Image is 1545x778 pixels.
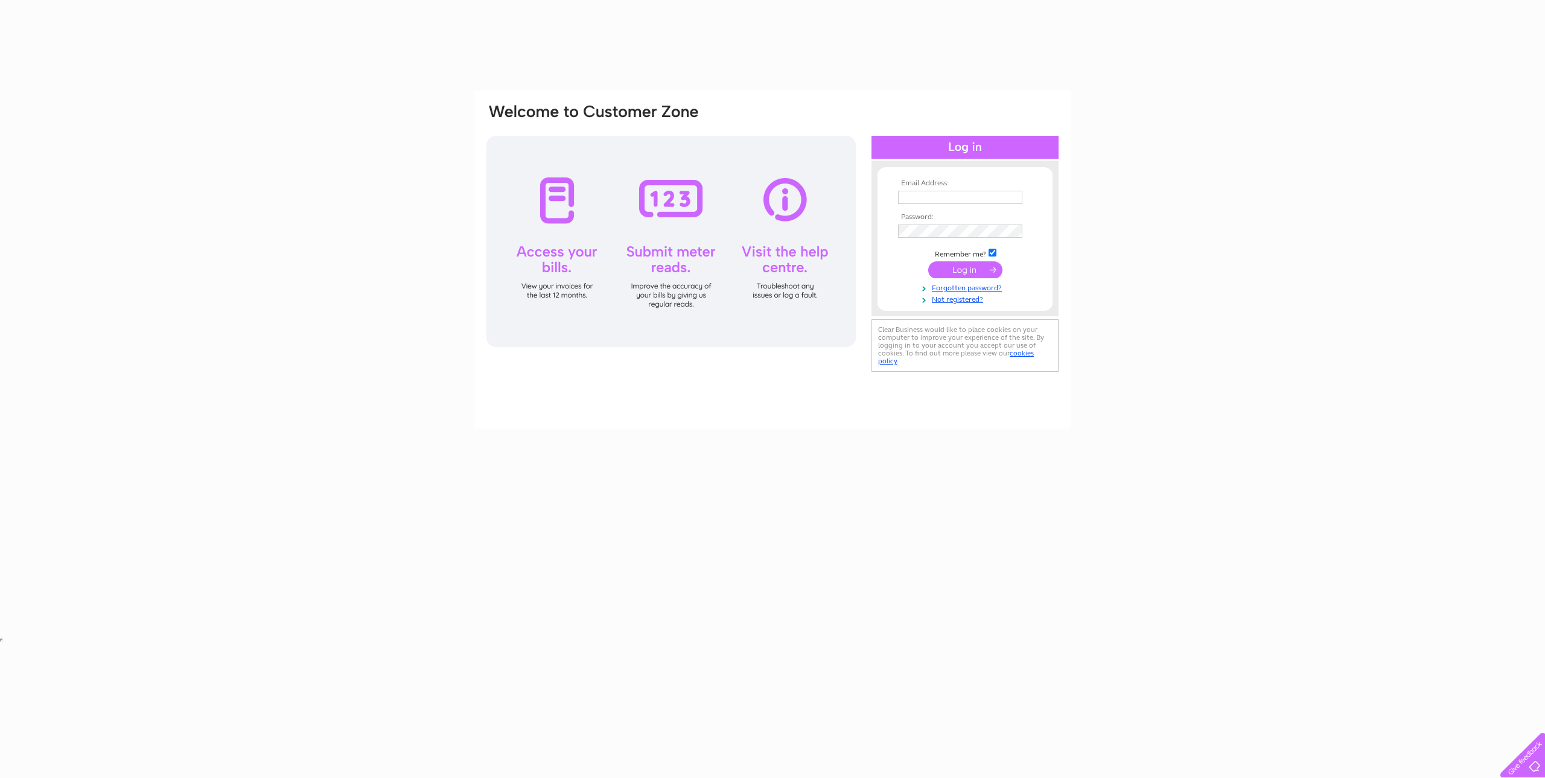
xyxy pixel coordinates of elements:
th: Password: [895,213,1035,222]
a: cookies policy [878,349,1034,365]
div: Clear Business would like to place cookies on your computer to improve your experience of the sit... [871,319,1059,372]
td: Remember me? [895,247,1035,259]
a: Not registered? [898,293,1035,304]
a: Forgotten password? [898,281,1035,293]
th: Email Address: [895,179,1035,188]
input: Submit [928,261,1002,278]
